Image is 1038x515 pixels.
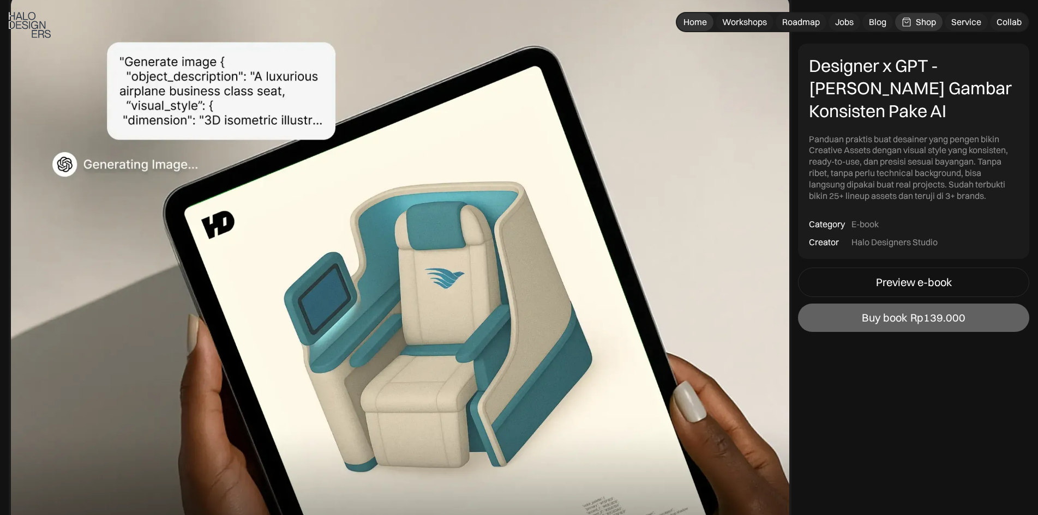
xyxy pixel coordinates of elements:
div: Preview e-book [876,276,952,289]
div: Service [951,16,981,28]
div: Halo Designers Studio [851,237,938,248]
div: Shop [916,16,936,28]
div: Buy book [862,311,907,324]
div: Category [809,219,845,231]
a: Home [677,13,713,31]
div: Roadmap [782,16,820,28]
div: Blog [869,16,886,28]
a: Collab [990,13,1028,31]
div: Home [683,16,707,28]
a: Workshops [716,13,773,31]
a: Blog [862,13,893,31]
div: Collab [997,16,1022,28]
a: Preview e-book [798,268,1029,297]
a: Jobs [829,13,860,31]
div: Panduan praktis buat desainer yang pengen bikin Creative Assets dengan visual style yang konsiste... [809,134,1018,202]
div: Designer x GPT - [PERSON_NAME] Gambar Konsisten Pake AI [809,54,1018,123]
a: Service [945,13,988,31]
div: Workshops [722,16,767,28]
div: E-book [851,219,879,231]
a: Buy bookRp139.000 [798,304,1029,332]
a: Roadmap [776,13,826,31]
div: Creator [809,237,839,248]
a: Shop [895,13,943,31]
div: Rp139.000 [910,311,965,324]
div: Jobs [835,16,854,28]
